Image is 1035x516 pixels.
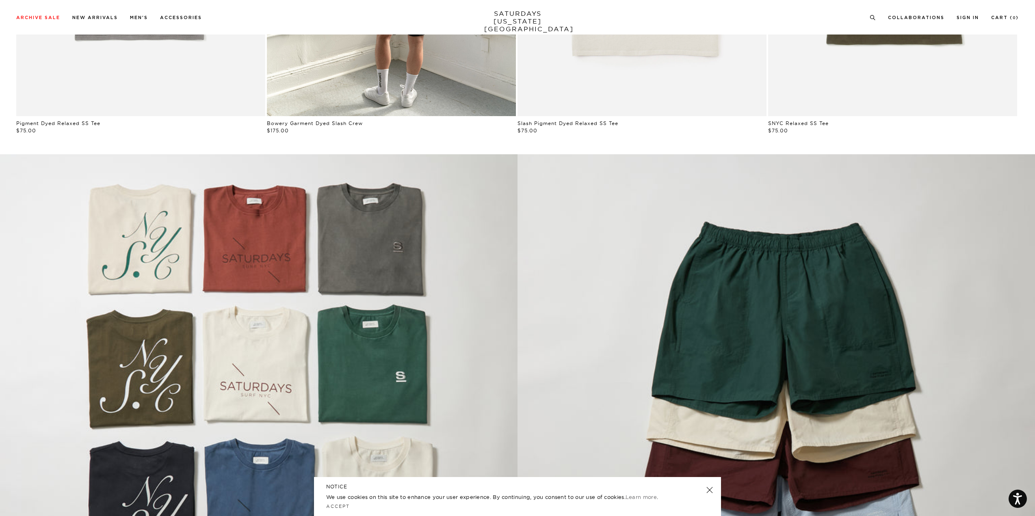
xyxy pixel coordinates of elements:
[991,15,1019,20] a: Cart (0)
[626,494,657,500] a: Learn more
[72,15,118,20] a: New Arrivals
[768,127,788,134] span: $75.00
[1013,16,1016,20] small: 0
[16,120,100,126] a: Pigment Dyed Relaxed SS Tee
[267,127,289,134] span: $175.00
[326,493,680,501] p: We use cookies on this site to enhance your user experience. By continuing, you consent to our us...
[957,15,979,20] a: Sign In
[517,120,618,126] a: Slash Pigment Dyed Relaxed SS Tee
[160,15,202,20] a: Accessories
[517,127,537,134] span: $75.00
[267,120,363,126] a: Bowery Garment Dyed Slash Crew
[16,127,36,134] span: $75.00
[484,10,551,33] a: SATURDAYS[US_STATE][GEOGRAPHIC_DATA]
[326,483,709,490] h5: NOTICE
[768,120,829,126] a: SNYC Relaxed SS Tee
[16,15,60,20] a: Archive Sale
[888,15,944,20] a: Collaborations
[130,15,148,20] a: Men's
[326,503,350,509] a: Accept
